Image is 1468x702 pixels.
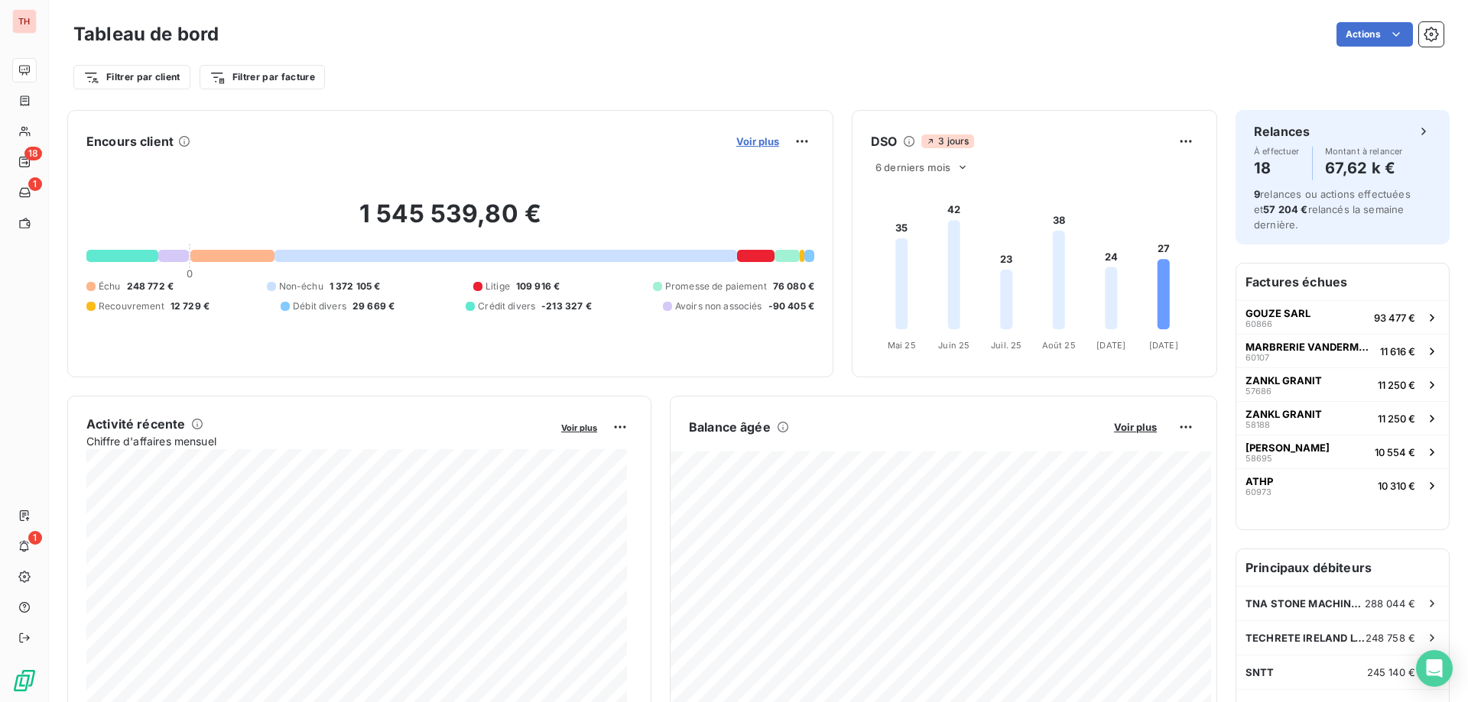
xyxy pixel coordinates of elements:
[86,415,185,433] h6: Activité récente
[516,280,560,293] span: 109 916 €
[1236,264,1449,300] h6: Factures échues
[773,280,814,293] span: 76 080 €
[1246,632,1366,644] span: TECHRETE IRELAND LTD
[12,668,37,693] img: Logo LeanPay
[1246,454,1272,463] span: 58695
[293,299,346,313] span: Débit divers
[1375,446,1415,458] span: 10 554 €
[732,134,784,148] button: Voir plus
[1378,480,1415,492] span: 10 310 €
[1109,420,1161,434] button: Voir plus
[127,280,174,293] span: 248 772 €
[1325,156,1403,180] h4: 67,62 k €
[1246,374,1322,387] span: ZANKL GRANIT
[86,199,814,244] h2: 1 545 539,80 €
[1254,122,1310,141] h6: Relances
[1254,188,1411,231] span: relances ou actions effectuées et relancés la semaine dernière.
[1374,312,1415,324] span: 93 477 €
[871,132,897,150] h6: DSO
[352,299,395,313] span: 29 669 €
[73,21,219,48] h3: Tableau de bord
[1246,341,1374,353] span: MARBRERIE VANDERMARLIERE
[86,132,174,150] h6: Encours client
[1367,666,1415,678] span: 245 140 €
[557,420,602,434] button: Voir plus
[1236,367,1449,401] button: ZANKL GRANIT5768611 250 €
[875,161,950,173] span: 6 derniers mois
[541,299,592,313] span: -213 327 €
[86,433,550,449] span: Chiffre d'affaires mensuel
[187,267,193,280] span: 0
[1236,300,1449,334] button: GOUZE SARL6086693 477 €
[921,134,973,148] span: 3 jours
[1416,650,1453,687] div: Open Intercom Messenger
[1246,475,1273,487] span: ATHP
[478,299,535,313] span: Crédit divers
[1246,387,1272,396] span: 57686
[1236,401,1449,435] button: ZANKL GRANIT5818811 250 €
[279,280,323,293] span: Non-échu
[1246,307,1310,319] span: GOUZE SARL
[99,299,164,313] span: Recouvrement
[1254,156,1300,180] h4: 18
[1149,340,1178,351] tspan: [DATE]
[938,340,969,351] tspan: Juin 25
[689,418,771,436] h6: Balance âgée
[28,531,42,545] span: 1
[1380,345,1415,357] span: 11 616 €
[1378,379,1415,391] span: 11 250 €
[1246,487,1272,497] span: 60973
[991,340,1021,351] tspan: Juil. 25
[1336,22,1413,47] button: Actions
[24,147,42,160] span: 18
[768,299,814,313] span: -90 405 €
[486,280,510,293] span: Litige
[561,422,597,433] span: Voir plus
[200,65,325,89] button: Filtrer par facture
[1366,632,1415,644] span: 248 758 €
[1325,147,1403,156] span: Montant à relancer
[1096,340,1125,351] tspan: [DATE]
[1042,340,1076,351] tspan: Août 25
[1246,666,1275,678] span: SNTT
[1246,442,1330,454] span: [PERSON_NAME]
[1236,468,1449,502] button: ATHP6097310 310 €
[99,280,121,293] span: Échu
[28,177,42,191] span: 1
[888,340,916,351] tspan: Mai 25
[1246,597,1365,610] span: TNA STONE MACHINERY INC.
[1365,597,1415,610] span: 288 044 €
[1378,412,1415,425] span: 11 250 €
[1114,421,1157,433] span: Voir plus
[171,299,209,313] span: 12 729 €
[1246,420,1270,429] span: 58188
[736,135,779,147] span: Voir plus
[1246,408,1322,420] span: ZANKL GRANIT
[1236,435,1449,468] button: [PERSON_NAME]5869510 554 €
[73,65,190,89] button: Filtrer par client
[1254,188,1260,200] span: 9
[1263,203,1307,215] span: 57 204 €
[1254,147,1300,156] span: À effectuer
[1236,549,1449,586] h6: Principaux débiteurs
[665,280,767,293] span: Promesse de paiement
[1246,353,1269,362] span: 60107
[675,299,762,313] span: Avoirs non associés
[1246,319,1272,328] span: 60866
[330,280,381,293] span: 1 372 105 €
[1236,334,1449,367] button: MARBRERIE VANDERMARLIERE6010711 616 €
[12,9,37,34] div: TH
